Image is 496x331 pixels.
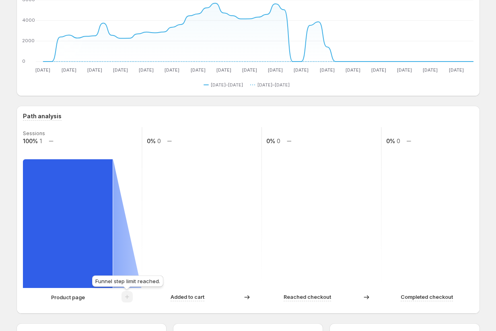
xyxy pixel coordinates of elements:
button: [DATE]–[DATE] [250,80,293,90]
text: [DATE] [345,67,360,73]
text: [DATE] [397,67,412,73]
span: [DATE]–[DATE] [257,82,290,88]
text: 0 [277,138,280,144]
p: Added to cart [171,293,204,301]
p: Completed checkout [401,293,453,301]
text: [DATE] [61,67,76,73]
text: [DATE] [268,67,283,73]
text: [DATE] [216,67,231,73]
text: [DATE] [190,67,205,73]
text: 100% [23,138,38,144]
text: [DATE] [294,67,309,73]
text: [DATE] [423,67,438,73]
text: [DATE] [139,67,154,73]
text: [DATE] [242,67,257,73]
text: [DATE] [113,67,128,73]
text: [DATE] [165,67,179,73]
text: 0% [386,138,395,144]
h3: Path analysis [23,112,62,120]
text: [DATE] [319,67,334,73]
p: Product page [51,293,85,301]
text: 2000 [22,38,35,43]
text: 0 [157,138,161,144]
text: [DATE] [371,67,386,73]
text: 0 [22,58,25,64]
text: 0 [396,138,400,144]
button: [DATE]–[DATE] [204,80,246,90]
text: 0% [146,138,155,144]
text: Sessions [23,130,45,136]
p: Reached checkout [284,293,331,301]
span: [DATE]–[DATE] [211,82,243,88]
text: [DATE] [87,67,102,73]
text: 4000 [22,17,35,23]
text: 1 [39,138,41,144]
text: [DATE] [449,67,463,73]
text: 0% [266,138,275,144]
text: [DATE] [35,67,50,73]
